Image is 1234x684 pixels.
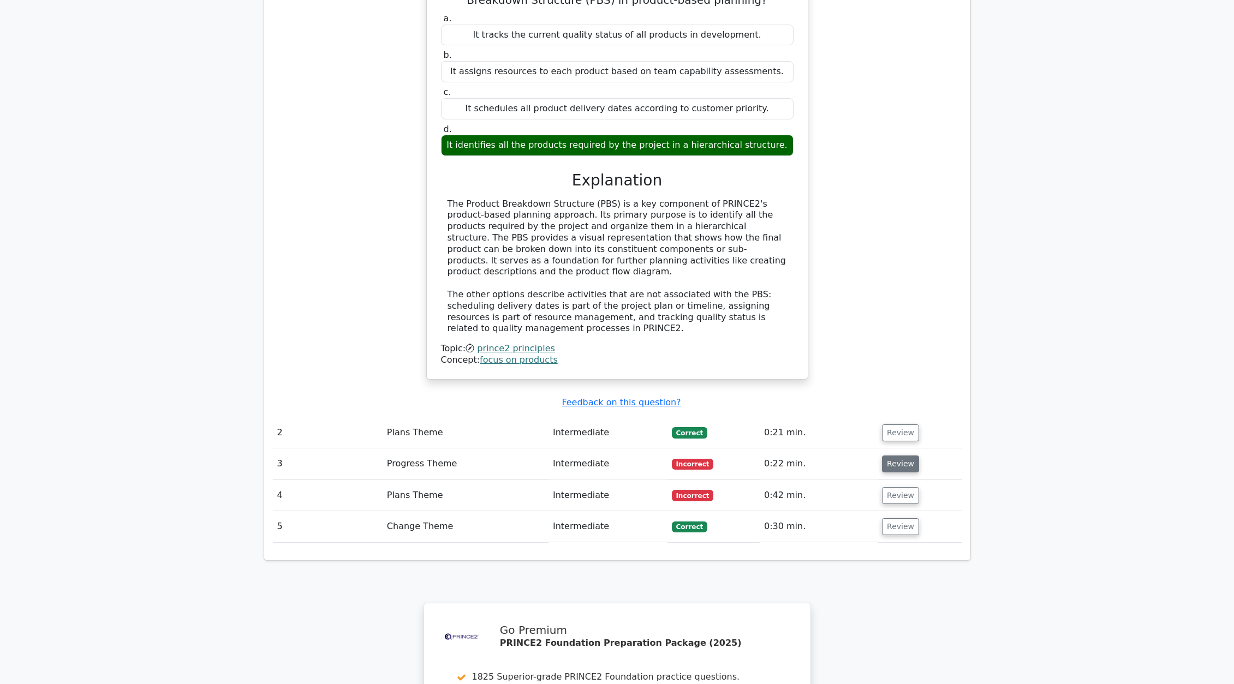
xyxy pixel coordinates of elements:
div: Topic: [441,343,794,355]
td: Intermediate [549,417,667,448]
td: 0:30 min. [760,511,878,542]
div: It tracks the current quality status of all products in development. [441,25,794,46]
td: 5 [273,511,383,542]
span: d. [444,124,452,134]
td: Progress Theme [383,448,549,479]
a: Feedback on this question? [562,397,681,407]
div: Concept: [441,355,794,366]
div: It assigns resources to each product based on team capability assessments. [441,61,794,82]
span: b. [444,50,452,60]
span: Incorrect [672,459,714,470]
td: Plans Theme [383,480,549,511]
h3: Explanation [448,171,787,190]
span: Incorrect [672,490,714,501]
td: Plans Theme [383,417,549,448]
div: It schedules all product delivery dates according to customer priority. [441,98,794,119]
span: c. [444,87,451,97]
td: 0:21 min. [760,417,878,448]
span: a. [444,13,452,23]
td: 2 [273,417,383,448]
td: 0:42 min. [760,480,878,511]
td: Change Theme [383,511,549,542]
td: 0:22 min. [760,448,878,479]
button: Review [882,455,919,472]
button: Review [882,518,919,535]
td: Intermediate [549,448,667,479]
td: 3 [273,448,383,479]
div: The Product Breakdown Structure (PBS) is a key component of PRINCE2's product-based planning appr... [448,199,787,335]
span: Correct [672,521,707,532]
td: Intermediate [549,480,667,511]
td: 4 [273,480,383,511]
a: prince2 principles [477,343,555,353]
td: Intermediate [549,511,667,542]
button: Review [882,424,919,441]
button: Review [882,487,919,504]
a: focus on products [480,355,558,365]
span: Correct [672,427,707,438]
div: It identifies all the products required by the project in a hierarchical structure. [441,135,794,156]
